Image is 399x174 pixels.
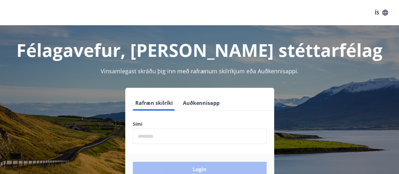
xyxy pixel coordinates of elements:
label: Sími [133,121,267,127]
button: Auðkennisapp [180,95,222,111]
button: ÍS [371,7,391,18]
span: Vinsamlegast skráðu þig inn með rafrænum skilríkjum eða Auðkennisappi. [101,67,299,75]
h1: Félagavefur, [PERSON_NAME] stéttarfélag [8,38,391,62]
button: Rafræn skilríki [133,95,175,111]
